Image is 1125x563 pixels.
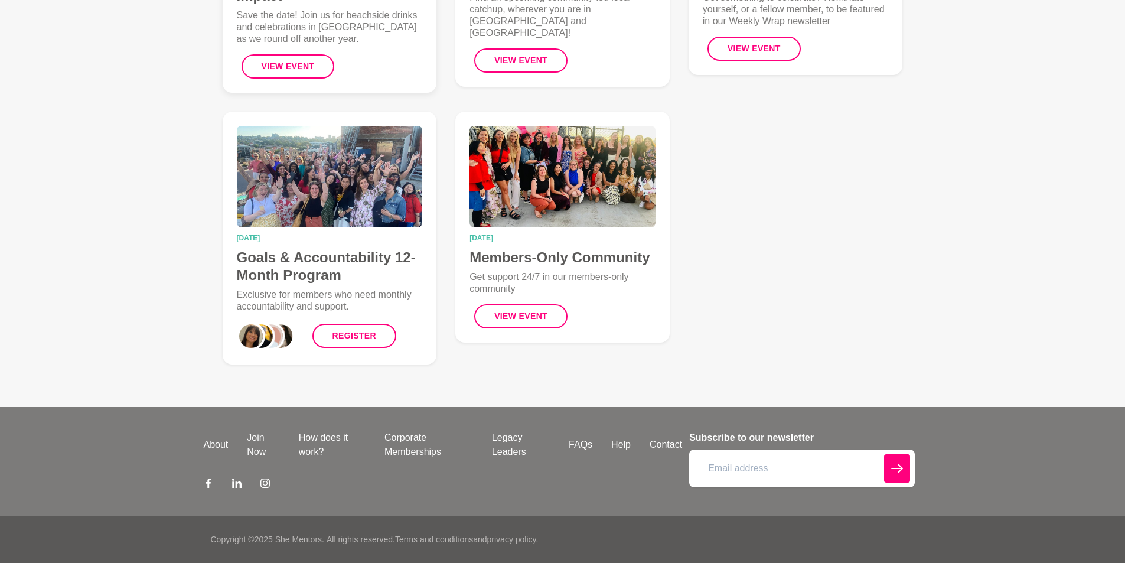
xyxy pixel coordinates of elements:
a: Goals & Accountability 12-Month Program[DATE]Goals & Accountability 12-Month ProgramExclusive for... [223,112,437,365]
a: Corporate Memberships [375,431,482,459]
p: Get support 24/7 in our members-only community [469,271,656,295]
a: Facebook [204,478,213,492]
p: Exclusive for members who need monthly accountability and support. [237,289,423,313]
a: Join Now [237,431,289,459]
input: Email address [689,450,914,487]
button: View Event [242,54,335,79]
h4: Members-Only Community [469,249,656,266]
a: Instagram [260,478,270,492]
a: Legacy Leaders [482,431,559,459]
h4: Goals & Accountability 12-Month Program [237,249,423,284]
div: 1_Tam Jones [246,322,275,350]
img: Members-Only Community [469,126,656,227]
time: [DATE] [237,235,423,242]
button: View Event [707,37,801,61]
a: Members-Only Community[DATE]Members-Only CommunityGet support 24/7 in our members-only communityV... [455,112,670,343]
div: 3_Christine Pietersz [266,322,295,350]
a: Contact [640,438,692,452]
a: Help [602,438,640,452]
a: Register [312,324,396,348]
button: View Event [474,304,568,328]
a: LinkedIn [232,478,242,492]
button: View Event [474,48,568,73]
time: [DATE] [469,235,656,242]
a: How does it work? [289,431,375,459]
p: All rights reserved. and . [327,533,538,546]
p: Save the date! Join us for beachside drinks and celebrations in [GEOGRAPHIC_DATA] as we round off... [237,9,423,45]
img: Goals & Accountability 12-Month Program [237,126,423,227]
a: privacy policy [487,535,536,544]
a: About [194,438,238,452]
a: Terms and conditions [395,535,473,544]
p: Copyright © 2025 She Mentors . [211,533,324,546]
a: FAQs [559,438,602,452]
div: 0_April [237,322,265,350]
div: 2_Gabby Verma [256,322,285,350]
h4: Subscribe to our newsletter [689,431,914,445]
